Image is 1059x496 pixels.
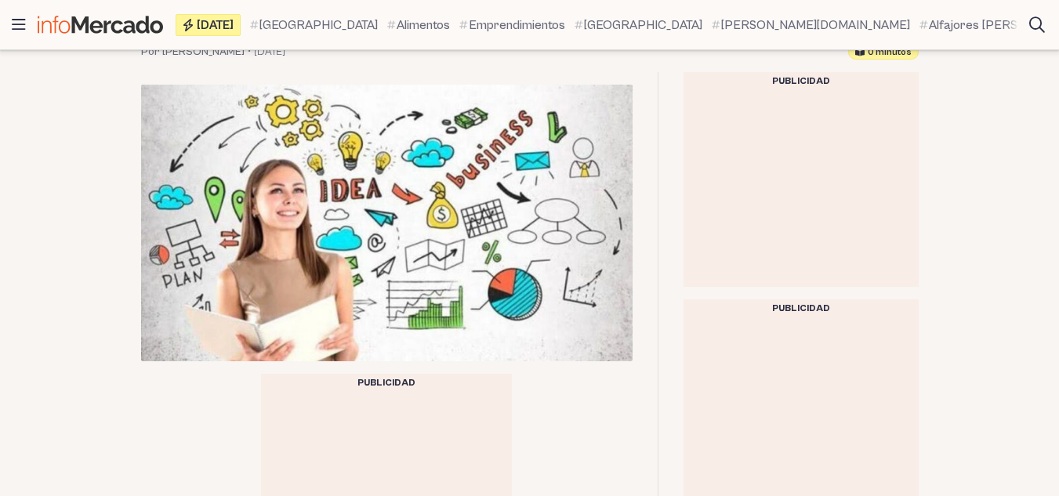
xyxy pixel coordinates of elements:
[397,16,450,34] span: Alimentos
[575,16,702,34] a: [GEOGRAPHIC_DATA]
[684,299,919,318] div: Publicidad
[469,16,565,34] span: Emprendimientos
[684,91,919,287] iframe: Advertisement
[254,44,285,60] time: 28 octubre, 2022 12:51
[584,16,702,34] span: [GEOGRAPHIC_DATA]
[261,374,512,393] div: Publicidad
[459,16,565,34] a: Emprendimientos
[259,16,378,34] span: [GEOGRAPHIC_DATA]
[684,72,919,91] div: Publicidad
[250,16,378,34] a: [GEOGRAPHIC_DATA]
[387,16,450,34] a: Alimentos
[141,85,633,361] img: Emprendimiento 2023
[38,16,163,34] img: Infomercado Colombia logo
[197,19,234,31] span: [DATE]
[248,44,251,60] span: •
[721,16,910,34] span: [PERSON_NAME][DOMAIN_NAME]
[848,45,919,60] div: Tiempo estimado de lectura: 0 minutos
[712,16,910,34] a: [PERSON_NAME][DOMAIN_NAME]
[141,44,245,60] a: Por [PERSON_NAME]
